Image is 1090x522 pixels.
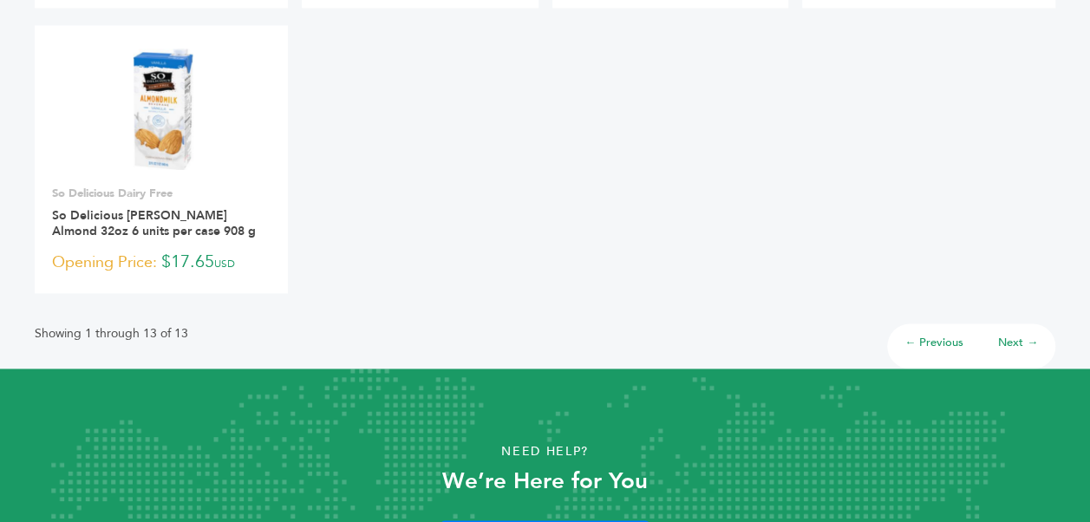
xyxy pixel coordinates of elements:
[998,335,1038,350] a: Next →
[52,207,256,239] a: So Delicious [PERSON_NAME] Almond 32oz 6 units per case 908 g
[214,257,235,271] span: USD
[55,439,1035,465] p: Need Help?
[52,186,271,201] p: So Delicious Dairy Free
[442,466,648,497] strong: We’re Here for You
[52,251,157,274] span: Opening Price:
[35,323,188,344] p: Showing 1 through 13 of 13
[904,335,963,350] a: ← Previous
[52,250,271,276] p: $17.65
[126,49,198,173] img: So Delicious Asep Almond 32oz 6 units per case 908 g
